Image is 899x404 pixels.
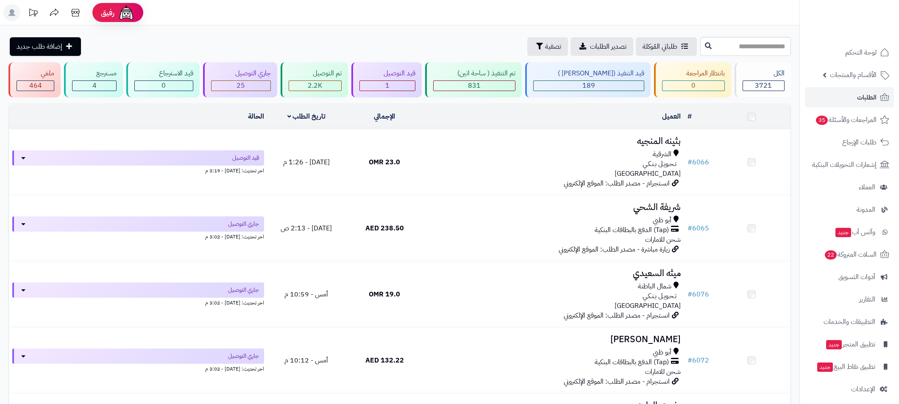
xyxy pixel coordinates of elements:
span: انستجرام - مصدر الطلب: الموقع الإلكتروني [564,310,670,321]
h3: شريفة الشحي [427,202,681,212]
a: العملاء [805,177,894,197]
div: قيد التوصيل [359,69,415,78]
a: الطلبات [805,87,894,108]
div: 0 [135,81,192,91]
a: لوحة التحكم [805,42,894,63]
span: (Tap) الدفع بالبطاقات البنكية [595,225,669,235]
h3: [PERSON_NAME] [427,335,681,344]
div: قيد الاسترجاع [134,69,193,78]
div: اخر تحديث: [DATE] - 3:02 م [12,364,264,373]
span: جاري التوصيل [228,220,259,228]
div: 1 [360,81,415,91]
span: جاري التوصيل [228,352,259,360]
span: 22 [825,250,837,260]
a: الإعدادات [805,379,894,399]
span: الشرقية [653,149,671,159]
span: تـحـويـل بـنـكـي [643,159,676,169]
span: شمال الباطنة [638,282,671,291]
span: المدونة [857,204,875,216]
div: 25 [212,81,270,91]
a: العميل [662,111,681,122]
a: مسترجع 4 [62,62,125,97]
div: الكل [743,69,785,78]
a: التقارير [805,289,894,310]
span: العملاء [859,181,875,193]
a: الإجمالي [374,111,395,122]
span: شحن للامارات [645,235,681,245]
h3: ميثه السعيدي [427,268,681,278]
span: # [687,157,692,167]
span: المراجعات والأسئلة [815,114,877,126]
span: 132.22 AED [365,355,404,365]
span: تطبيق المتجر [825,338,875,350]
div: 2207 [289,81,341,91]
a: #6066 [687,157,709,167]
div: 4 [72,81,116,91]
span: التطبيقات والخدمات [824,316,875,328]
button: تصفية [527,37,568,56]
span: طلبات الإرجاع [842,136,877,148]
a: إشعارات التحويلات البنكية [805,155,894,175]
a: #6076 [687,289,709,299]
div: 831 [434,81,515,91]
span: شحن للامارات [645,367,681,377]
span: [GEOGRAPHIC_DATA] [615,169,681,179]
div: اخر تحديث: [DATE] - 3:19 م [12,166,264,174]
h3: بثينه المنجيه [427,136,681,146]
a: تصدير الطلبات [571,37,633,56]
span: 0 [161,80,166,91]
span: جاري التوصيل [228,286,259,294]
span: 3721 [755,80,772,91]
span: # [687,289,692,299]
span: تصفية [545,42,561,52]
span: لوحة التحكم [845,47,877,58]
a: المراجعات والأسئلة35 [805,110,894,130]
span: أمس - 10:59 م [284,289,328,299]
span: السلات المتروكة [824,249,877,260]
span: 23.0 OMR [369,157,400,167]
span: أبو ظبي [653,216,671,225]
a: #6065 [687,223,709,233]
span: إضافة طلب جديد [17,42,62,52]
a: # [687,111,692,122]
div: مسترجع [72,69,117,78]
span: زيارة مباشرة - مصدر الطلب: الموقع الإلكتروني [559,244,670,255]
span: أدوات التسويق [838,271,875,283]
a: تم التنفيذ ( ساحة اتين) 831 [423,62,523,97]
a: وآتس آبجديد [805,222,894,242]
span: [GEOGRAPHIC_DATA] [615,301,681,311]
div: اخر تحديث: [DATE] - 3:02 م [12,298,264,307]
span: تصدير الطلبات [590,42,626,52]
span: إشعارات التحويلات البنكية [812,159,877,171]
img: ai-face.png [118,4,135,21]
a: تطبيق نقاط البيعجديد [805,357,894,377]
span: قيد التوصيل [232,154,259,162]
span: 238.50 AED [365,223,404,233]
span: 464 [29,80,42,91]
span: 189 [582,80,595,91]
span: أمس - 10:12 م [284,355,328,365]
span: الإعدادات [851,383,875,395]
a: قيد التوصيل 1 [350,62,423,97]
a: الكل3721 [733,62,793,97]
div: تم التنفيذ ( ساحة اتين) [433,69,515,78]
span: جديد [835,228,851,237]
span: رفيق [101,8,114,18]
a: تاريخ الطلب [287,111,326,122]
a: الحالة [248,111,264,122]
span: 0 [691,80,696,91]
span: انستجرام - مصدر الطلب: الموقع الإلكتروني [564,376,670,387]
span: تـحـويـل بـنـكـي [643,291,676,301]
a: #6072 [687,355,709,365]
span: الطلبات [857,91,877,103]
div: جاري التوصيل [211,69,271,78]
span: [DATE] - 1:26 م [283,157,330,167]
div: 0 [662,81,724,91]
a: جاري التوصيل 25 [201,62,279,97]
span: 25 [237,80,245,91]
div: اخر تحديث: [DATE] - 3:02 م [12,232,264,241]
span: انستجرام - مصدر الطلب: الموقع الإلكتروني [564,178,670,188]
span: تطبيق نقاط البيع [816,361,875,373]
a: ملغي 464 [7,62,62,97]
span: جديد [826,340,842,349]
